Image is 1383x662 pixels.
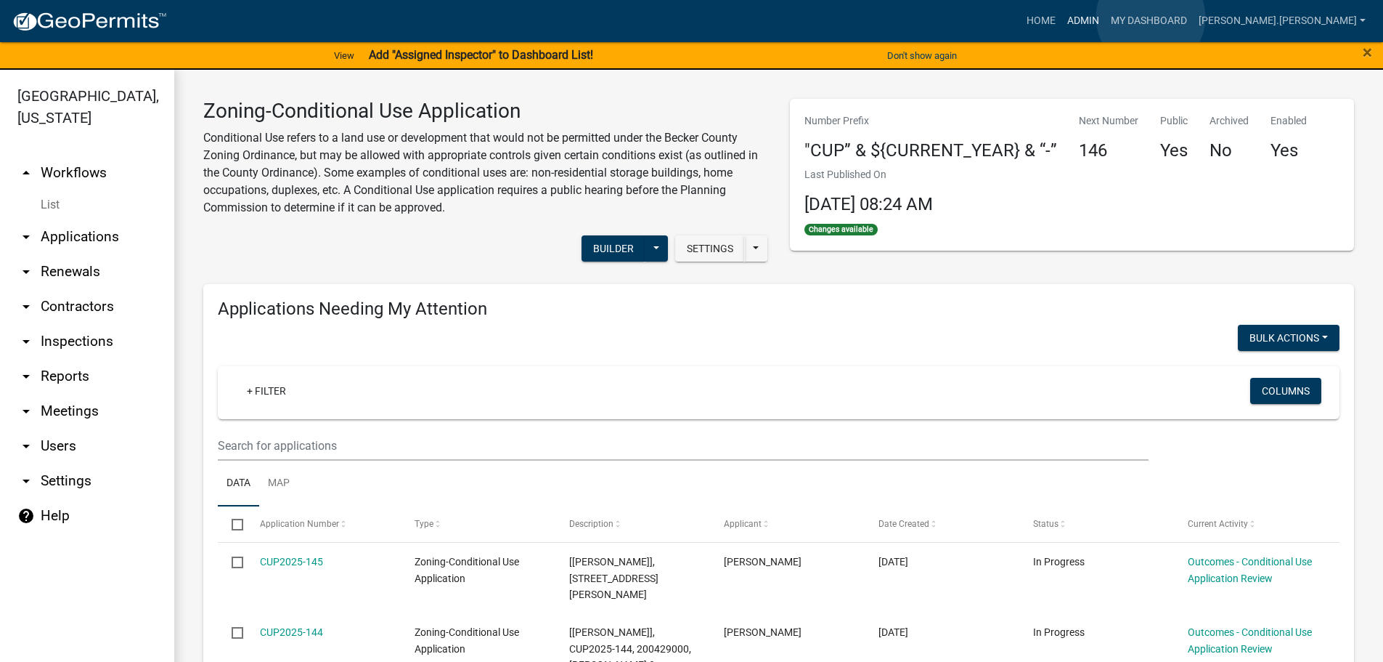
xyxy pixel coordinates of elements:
[218,461,259,507] a: Data
[17,263,35,280] i: arrow_drop_down
[1019,506,1174,541] datatable-header-cell: Status
[724,626,801,638] span: Rebecca
[865,506,1019,541] datatable-header-cell: Date Created
[1238,325,1339,351] button: Bulk Actions
[415,519,433,529] span: Type
[878,556,908,568] span: 08/05/2025
[17,437,35,455] i: arrow_drop_down
[675,235,745,262] button: Settings
[1033,519,1058,529] span: Status
[203,129,768,217] p: Conditional Use refers to a land use or development that would not be permitted under the Becker ...
[1188,626,1312,655] a: Outcomes - Conditional Use Application Review
[415,556,519,584] span: Zoning-Conditional Use Application
[804,113,1057,129] p: Number Prefix
[1270,113,1307,129] p: Enabled
[400,506,555,541] datatable-header-cell: Type
[1033,626,1085,638] span: In Progress
[555,506,710,541] datatable-header-cell: Description
[17,507,35,525] i: help
[218,506,245,541] datatable-header-cell: Select
[569,556,658,601] span: [Nicole Bradbury], CUP2025-145, , DENISE GERITZ, 40335 LITTLE TOAD RD
[1193,7,1371,35] a: [PERSON_NAME].[PERSON_NAME]
[804,194,933,214] span: [DATE] 08:24 AM
[804,167,933,182] p: Last Published On
[260,556,323,568] a: CUP2025-145
[1160,113,1188,129] p: Public
[17,472,35,490] i: arrow_drop_down
[724,556,801,568] span: Denise Geritz
[235,378,298,404] a: + Filter
[17,164,35,182] i: arrow_drop_up
[17,403,35,420] i: arrow_drop_down
[1250,378,1321,404] button: Columns
[369,48,593,62] strong: Add "Assigned Inspector" to Dashboard List!
[1188,556,1312,584] a: Outcomes - Conditional Use Application Review
[1270,140,1307,161] h4: Yes
[17,368,35,385] i: arrow_drop_down
[1079,113,1138,129] p: Next Number
[804,224,878,235] span: Changes available
[1209,113,1249,129] p: Archived
[881,44,963,68] button: Don't show again
[1079,140,1138,161] h4: 146
[804,140,1057,161] h4: "CUP” & ${CURRENT_YEAR} & “-”
[245,506,400,541] datatable-header-cell: Application Number
[1033,556,1085,568] span: In Progress
[17,333,35,350] i: arrow_drop_down
[582,235,645,262] button: Builder
[17,298,35,315] i: arrow_drop_down
[878,626,908,638] span: 07/17/2025
[415,626,519,655] span: Zoning-Conditional Use Application
[1188,519,1248,529] span: Current Activity
[218,299,1339,320] h4: Applications Needing My Attention
[1209,140,1249,161] h4: No
[878,519,929,529] span: Date Created
[710,506,865,541] datatable-header-cell: Applicant
[1021,7,1061,35] a: Home
[1363,42,1372,62] span: ×
[259,461,298,507] a: Map
[1105,7,1193,35] a: My Dashboard
[1061,7,1105,35] a: Admin
[1174,506,1329,541] datatable-header-cell: Current Activity
[218,431,1149,461] input: Search for applications
[260,519,339,529] span: Application Number
[328,44,360,68] a: View
[203,99,768,124] h3: Zoning-Conditional Use Application
[724,519,762,529] span: Applicant
[1160,140,1188,161] h4: Yes
[1363,44,1372,61] button: Close
[569,519,613,529] span: Description
[260,626,323,638] a: CUP2025-144
[17,228,35,246] i: arrow_drop_down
